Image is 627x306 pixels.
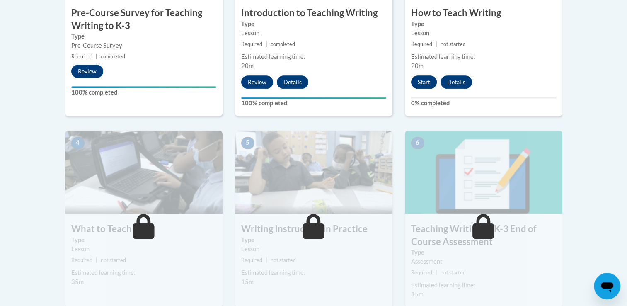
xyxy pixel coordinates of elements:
[411,137,424,149] span: 6
[241,236,386,245] label: Type
[405,131,562,214] img: Course Image
[101,257,126,263] span: not started
[71,53,92,60] span: Required
[411,270,432,276] span: Required
[441,41,466,47] span: not started
[101,53,125,60] span: completed
[436,41,437,47] span: |
[411,248,556,257] label: Type
[411,62,424,69] span: 20m
[241,257,262,263] span: Required
[96,257,97,263] span: |
[241,137,254,149] span: 5
[241,41,262,47] span: Required
[405,7,562,19] h3: How to Teach Writing
[235,223,392,236] h3: Writing Instruction in Practice
[411,29,556,38] div: Lesson
[405,223,562,248] h3: Teaching Writing to K-3 End of Course Assessment
[71,137,85,149] span: 4
[411,257,556,266] div: Assessment
[241,99,386,108] label: 100% completed
[241,268,386,277] div: Estimated learning time:
[71,236,216,245] label: Type
[411,52,556,61] div: Estimated learning time:
[594,273,620,299] iframe: Button to launch messaging window
[71,278,84,285] span: 35m
[441,270,466,276] span: not started
[65,131,223,214] img: Course Image
[241,19,386,29] label: Type
[71,86,216,88] div: Your progress
[71,41,216,50] div: Pre-Course Survey
[411,75,437,89] button: Start
[266,41,267,47] span: |
[71,32,216,41] label: Type
[266,257,267,263] span: |
[271,41,295,47] span: completed
[411,41,432,47] span: Required
[241,97,386,99] div: Your progress
[71,268,216,277] div: Estimated learning time:
[71,257,92,263] span: Required
[411,281,556,290] div: Estimated learning time:
[411,19,556,29] label: Type
[241,62,254,69] span: 20m
[235,131,392,214] img: Course Image
[241,29,386,38] div: Lesson
[411,99,556,108] label: 0% completed
[241,278,254,285] span: 15m
[71,65,103,78] button: Review
[271,257,296,263] span: not started
[235,7,392,19] h3: Introduction to Teaching Writing
[441,75,472,89] button: Details
[277,75,308,89] button: Details
[241,52,386,61] div: Estimated learning time:
[71,245,216,254] div: Lesson
[65,223,223,236] h3: What to Teach
[241,245,386,254] div: Lesson
[96,53,97,60] span: |
[411,291,424,298] span: 15m
[71,88,216,97] label: 100% completed
[65,7,223,32] h3: Pre-Course Survey for Teaching Writing to K-3
[436,270,437,276] span: |
[241,75,273,89] button: Review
